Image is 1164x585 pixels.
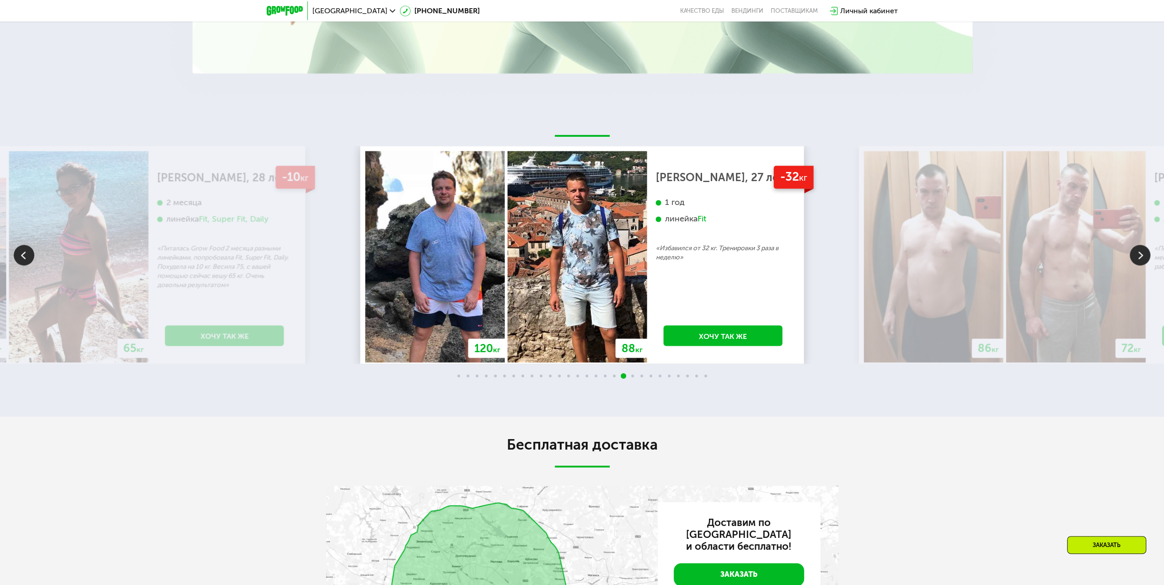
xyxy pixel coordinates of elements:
[300,172,308,183] span: кг
[656,244,790,262] p: «Избавился от 32 кг. Тренировки 3 раза в неделю»
[680,7,724,15] a: Качество еды
[616,338,649,358] div: 88
[157,197,292,208] div: 2 месяца
[656,173,790,182] div: [PERSON_NAME], 27 лет
[656,197,790,208] div: 1 год
[165,325,284,346] a: Хочу так же
[157,173,292,182] div: [PERSON_NAME], 28 лет
[799,172,807,183] span: кг
[697,214,706,224] div: Fit
[840,5,898,16] div: Личный кабинет
[1116,338,1147,358] div: 72
[400,5,480,16] a: [PHONE_NUMBER]
[674,516,804,552] h3: Доставим по [GEOGRAPHIC_DATA] и области бесплатно!
[157,214,292,224] div: линейка
[771,7,818,15] div: поставщикам
[312,7,387,15] span: [GEOGRAPHIC_DATA]
[992,345,999,354] span: кг
[118,338,150,358] div: 65
[493,345,500,354] span: кг
[199,214,269,224] div: Fit, Super Fit, Daily
[14,245,34,265] img: Slide left
[1130,245,1150,265] img: Slide right
[731,7,763,15] a: Вендинги
[1067,536,1146,554] div: Заказать
[635,345,643,354] span: кг
[468,338,506,358] div: 120
[656,214,790,224] div: линейка
[326,435,838,454] h2: Бесплатная доставка
[972,338,1005,358] div: 86
[137,345,144,354] span: кг
[157,244,292,290] p: «Питалась Grow Food 2 месяца разными линейками, попробовала Fit, Super Fit, Daily. Похудела на 10...
[275,166,315,189] div: -10
[773,166,813,189] div: -32
[664,325,783,346] a: Хочу так же
[1134,345,1141,354] span: кг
